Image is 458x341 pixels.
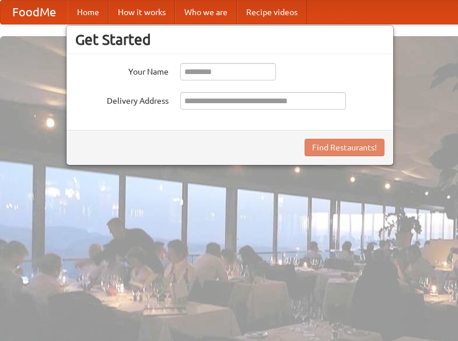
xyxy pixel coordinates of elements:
[1,1,68,24] a: FoodMe
[175,1,237,24] a: Who we are
[305,139,384,156] button: Find Restaurants!
[68,1,109,24] a: Home
[75,31,384,48] h3: Get Started
[75,92,169,107] label: Delivery Address
[109,1,175,24] a: How it works
[237,1,307,24] a: Recipe videos
[75,63,169,78] label: Your Name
